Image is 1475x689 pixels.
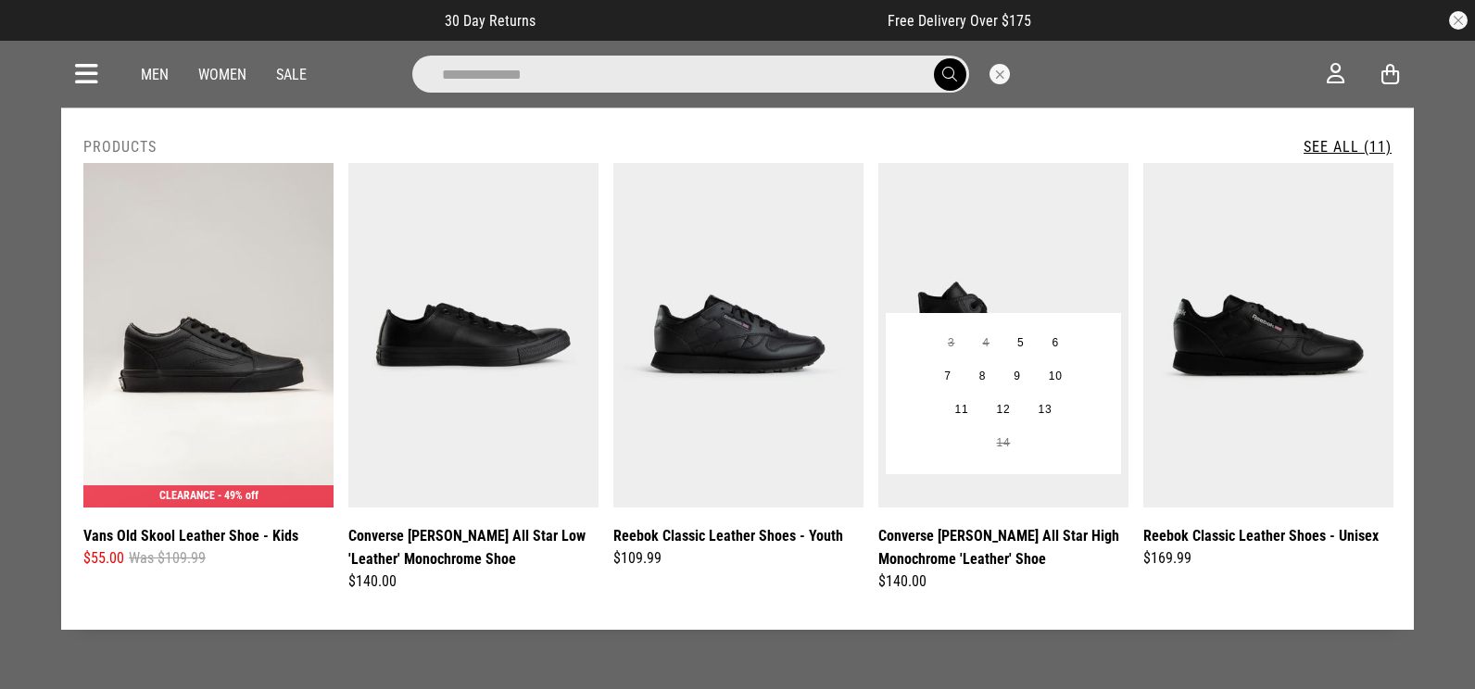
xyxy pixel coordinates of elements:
button: 13 [1024,394,1065,427]
div: $169.99 [1143,547,1393,570]
a: Women [198,66,246,83]
button: 3 [934,327,968,360]
button: Close search [990,64,1010,84]
a: Converse [PERSON_NAME] All Star Low 'Leather' Monochrome Shoe [348,524,599,570]
img: Reebok Classic Leather Shoes - Youth in Black [613,163,864,507]
h2: Products [83,138,157,156]
a: Vans Old Skool Leather Shoe - Kids [83,524,298,547]
button: 9 [1000,360,1034,394]
span: $55.00 [83,547,124,570]
a: Men [141,66,169,83]
button: 7 [930,360,964,394]
a: See All (11) [1304,138,1392,156]
div: $140.00 [878,570,1128,593]
button: 14 [983,427,1025,460]
button: 4 [969,327,1003,360]
img: Reebok Classic Leather Shoes - Unisex in Black [1143,163,1393,507]
button: 11 [941,394,983,427]
span: Was $109.99 [129,547,206,570]
img: Vans Old Skool Leather Shoe - Kids in Black [83,163,334,507]
img: Converse Chuck Taylor All Star Low 'leather' Monochrome Shoe in Black [348,163,599,507]
span: 30 Day Returns [445,12,536,30]
div: $109.99 [613,547,864,570]
a: Converse [PERSON_NAME] All Star High Monochrome 'Leather' Shoe [878,524,1128,570]
button: 10 [1035,360,1077,394]
iframe: Customer reviews powered by Trustpilot [573,11,851,30]
img: Converse Chuck Taylor All Star High Monochrome 'leather' Shoe in Black [878,163,1128,507]
div: $140.00 [348,570,599,593]
a: Reebok Classic Leather Shoes - Unisex [1143,524,1379,547]
span: CLEARANCE [159,489,215,502]
a: Reebok Classic Leather Shoes - Youth [613,524,843,547]
a: Sale [276,66,307,83]
span: - 49% off [218,489,258,502]
button: 6 [1038,327,1072,360]
button: Open LiveChat chat widget [15,7,70,63]
button: 12 [983,394,1025,427]
button: 8 [965,360,1000,394]
button: 5 [1003,327,1038,360]
span: Free Delivery Over $175 [888,12,1031,30]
